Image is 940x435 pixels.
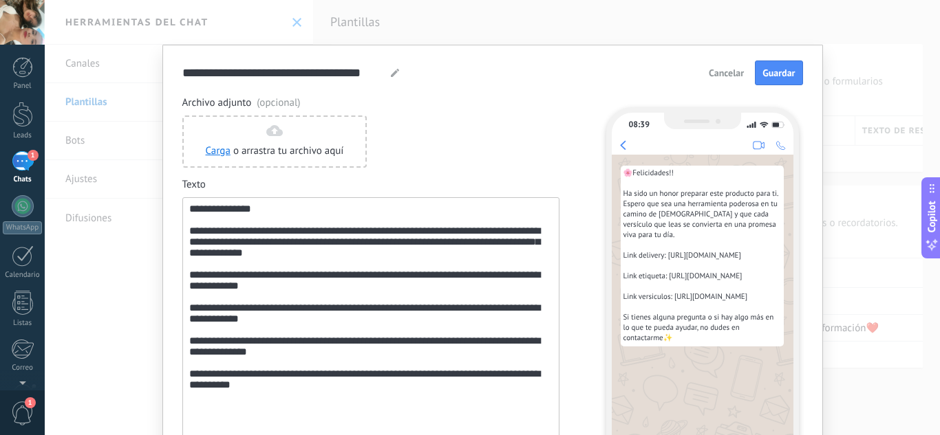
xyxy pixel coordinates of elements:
div: Correo [3,364,43,372]
span: Copilot [925,201,939,232]
span: 1 [25,397,36,408]
span: o arrastra tu archivo aquí [233,144,344,158]
div: Leads [3,131,43,140]
span: Guardar [762,68,795,78]
div: Calendario [3,271,43,280]
span: (opcional) [257,96,300,110]
div: 08:39 [629,120,650,130]
span: 🌸Felicidades!! Ha sido un honor preparar este producto para ti. Espero que sea una herramienta po... [623,168,781,344]
div: WhatsApp [3,221,42,234]
div: Listas [3,319,43,328]
div: Panel [3,82,43,91]
button: Cancelar [703,63,750,83]
div: Chats [3,175,43,184]
span: Archivo adjunto [182,96,559,110]
span: 1 [28,150,39,161]
span: Texto [182,178,559,192]
span: Cancelar [709,68,744,78]
a: Carga [206,144,231,157]
button: Guardar [755,60,802,85]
